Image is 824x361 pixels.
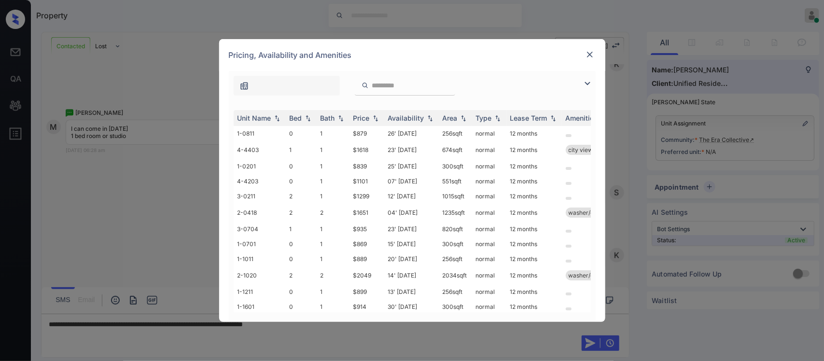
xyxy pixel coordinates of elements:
td: 23' [DATE] [384,222,439,236]
td: 2 [286,266,317,284]
td: 2 [317,266,349,284]
td: 12 months [506,159,562,174]
td: 300 sqft [439,299,472,314]
td: 1 [317,189,349,204]
td: 300 sqft [439,159,472,174]
td: 3-0211 [234,189,286,204]
td: normal [472,222,506,236]
td: $1618 [349,141,384,159]
span: city view [569,146,593,153]
div: Availability [388,114,424,122]
td: 2 [317,204,349,222]
td: normal [472,236,506,251]
td: 12 months [506,222,562,236]
td: 12 months [506,126,562,141]
td: 1-1601 [234,299,286,314]
td: 551 sqft [439,174,472,189]
div: Unit Name [237,114,271,122]
td: 1 [317,284,349,299]
img: sorting [336,115,346,122]
div: Type [476,114,492,122]
td: 2-1020 [234,266,286,284]
td: 0 [286,251,317,266]
td: normal [472,174,506,189]
td: 1-1211 [234,284,286,299]
div: Lease Term [510,114,547,122]
td: 1235 sqft [439,204,472,222]
img: icon-zuma [239,81,249,91]
td: 0 [286,159,317,174]
td: $839 [349,159,384,174]
td: $889 [349,251,384,266]
td: normal [472,299,506,314]
td: 1 [286,141,317,159]
td: $1299 [349,189,384,204]
td: 1 [317,159,349,174]
td: 2 [286,189,317,204]
td: 300 sqft [439,236,472,251]
td: 1-0701 [234,236,286,251]
td: normal [472,284,506,299]
td: 1-0811 [234,126,286,141]
td: 12' [DATE] [384,189,439,204]
td: 1 [317,251,349,266]
td: 12 months [506,266,562,284]
td: 25' [DATE] [384,159,439,174]
td: 1 [317,236,349,251]
td: 12 months [506,251,562,266]
img: close [585,50,595,59]
td: 13' [DATE] [384,284,439,299]
td: 12 months [506,174,562,189]
div: Amenities [566,114,598,122]
img: sorting [303,115,313,122]
td: 0 [286,299,317,314]
td: 1 [317,141,349,159]
td: normal [472,159,506,174]
img: sorting [425,115,435,122]
td: 1 [317,222,349,236]
td: normal [472,204,506,222]
td: 256 sqft [439,284,472,299]
td: 1 [286,222,317,236]
img: icon-zuma [362,81,369,90]
div: Bath [321,114,335,122]
td: $1101 [349,174,384,189]
td: 3-0704 [234,222,286,236]
td: $935 [349,222,384,236]
td: 23' [DATE] [384,141,439,159]
td: 15' [DATE] [384,236,439,251]
td: 4-4403 [234,141,286,159]
td: 12 months [506,189,562,204]
td: 2034 sqft [439,266,472,284]
img: sorting [272,115,282,122]
td: 04' [DATE] [384,204,439,222]
td: $869 [349,236,384,251]
td: 256 sqft [439,126,472,141]
img: sorting [371,115,380,122]
img: sorting [459,115,468,122]
td: 26' [DATE] [384,126,439,141]
td: 0 [286,236,317,251]
td: 1 [317,174,349,189]
td: normal [472,266,506,284]
div: Price [353,114,370,122]
td: $914 [349,299,384,314]
td: 820 sqft [439,222,472,236]
td: normal [472,126,506,141]
td: 4-4203 [234,174,286,189]
td: normal [472,141,506,159]
td: 12 months [506,204,562,222]
td: 1 [317,299,349,314]
div: Area [443,114,458,122]
td: 674 sqft [439,141,472,159]
span: washer/dryer [569,272,606,279]
img: icon-zuma [582,78,593,89]
td: 1-1011 [234,251,286,266]
img: sorting [548,115,558,122]
td: $899 [349,284,384,299]
td: 2 [286,204,317,222]
td: 1 [317,126,349,141]
td: 0 [286,284,317,299]
td: $2049 [349,266,384,284]
td: $879 [349,126,384,141]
